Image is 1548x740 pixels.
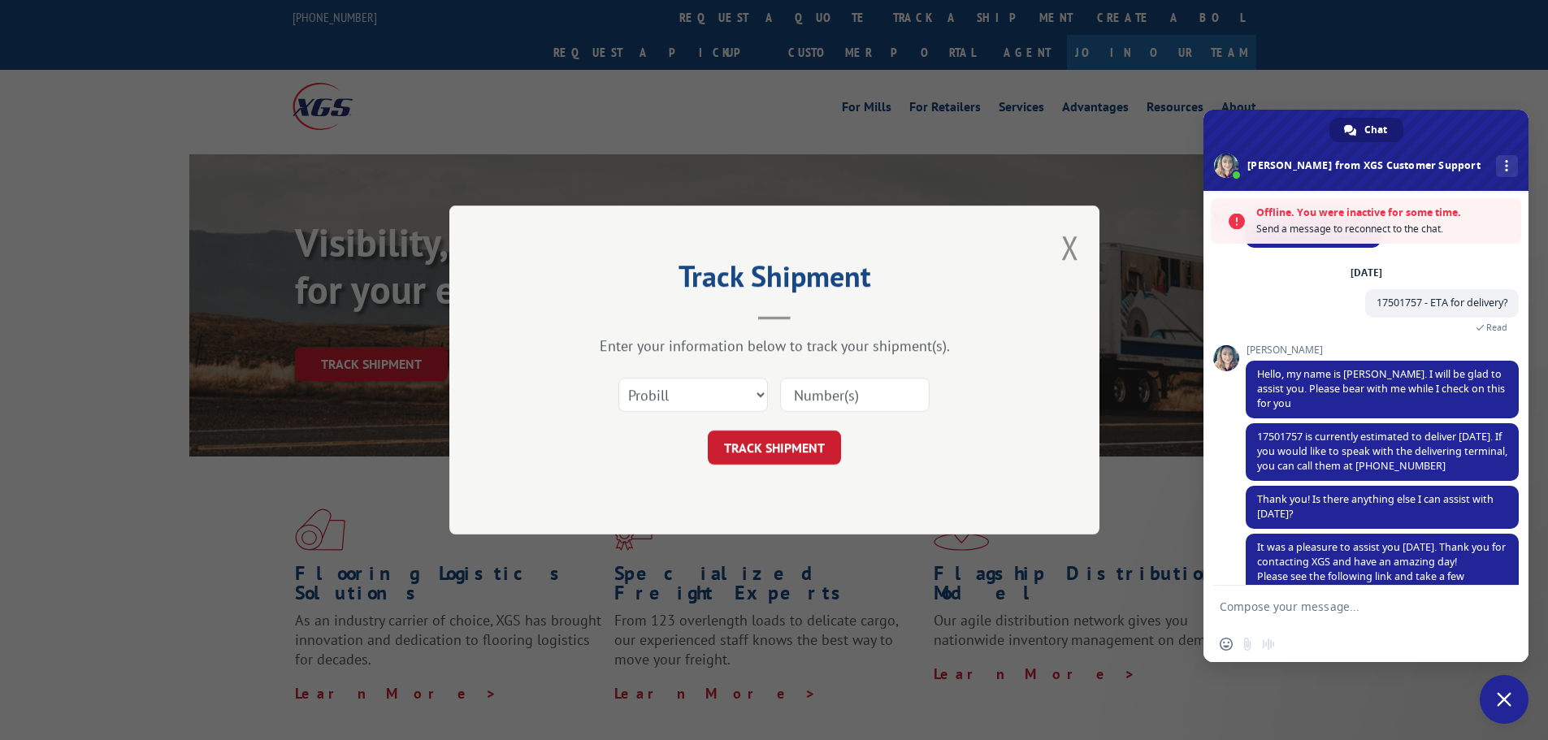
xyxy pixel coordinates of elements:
[1257,540,1506,612] span: It was a pleasure to assist you [DATE]. Thank you for contacting XGS and have an amazing day! Ple...
[1220,586,1480,626] textarea: Compose your message...
[531,336,1018,355] div: Enter your information below to track your shipment(s).
[1257,367,1505,410] span: Hello, my name is [PERSON_NAME]. I will be glad to assist you. Please bear with me while I check ...
[708,431,841,465] button: TRACK SHIPMENT
[1377,296,1507,309] span: 17501757 - ETA for delivery?
[1246,344,1519,356] span: [PERSON_NAME]
[531,265,1018,296] h2: Track Shipment
[1351,268,1382,278] div: [DATE]
[1486,322,1507,333] span: Read
[1061,226,1079,269] button: Close modal
[780,378,930,412] input: Number(s)
[1329,118,1403,142] a: Chat
[1257,492,1494,521] span: Thank you! Is there anything else I can assist with [DATE]?
[1257,430,1507,473] span: 17501757 is currently estimated to deliver [DATE]. If you would like to speak with the delivering...
[1220,638,1233,651] span: Insert an emoji
[1480,675,1528,724] a: Close chat
[1364,118,1387,142] span: Chat
[1256,221,1513,237] span: Send a message to reconnect to the chat.
[1256,205,1513,221] span: Offline. You were inactive for some time.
